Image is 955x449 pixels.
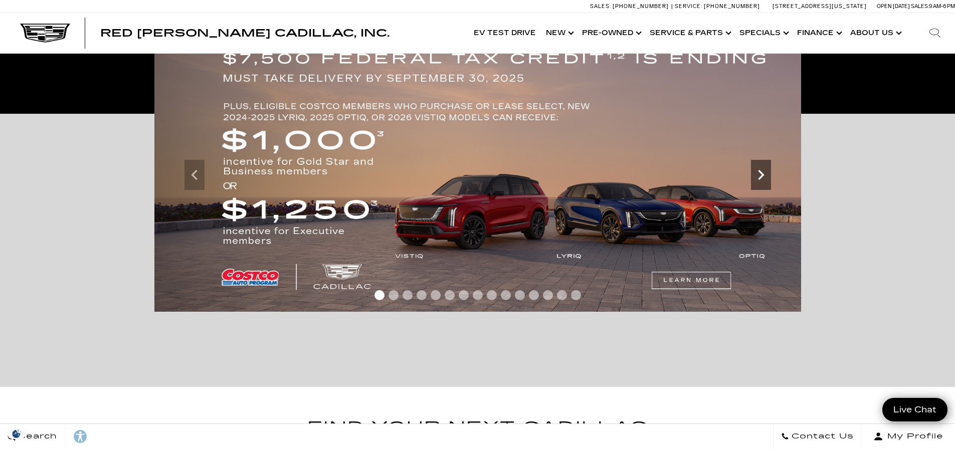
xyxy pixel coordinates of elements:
span: Go to slide 8 [473,290,483,300]
button: Open user profile menu [862,424,955,449]
span: Red [PERSON_NAME] Cadillac, Inc. [100,27,390,39]
span: Go to slide 6 [445,290,455,300]
span: Go to slide 9 [487,290,497,300]
a: Red [PERSON_NAME] Cadillac, Inc. [100,28,390,38]
img: Opt-Out Icon [5,428,28,439]
a: About Us [845,13,905,53]
div: Next [751,160,771,190]
span: Go to slide 2 [389,290,399,300]
span: 9 AM-6 PM [929,3,955,10]
span: Go to slide 15 [571,290,581,300]
span: Live Chat [888,404,941,415]
span: Go to slide 11 [515,290,525,300]
a: Specials [734,13,792,53]
span: Go to slide 3 [403,290,413,300]
span: Go to slide 4 [417,290,427,300]
span: My Profile [883,429,943,443]
a: Pre-Owned [577,13,645,53]
span: Open [DATE] [877,3,910,10]
span: [PHONE_NUMBER] [704,3,760,10]
span: Go to slide 7 [459,290,469,300]
span: Go to slide 10 [501,290,511,300]
a: Service: [PHONE_NUMBER] [671,4,762,9]
a: New [541,13,577,53]
a: Sales: [PHONE_NUMBER] [590,4,671,9]
span: Contact Us [789,429,854,443]
a: EV Test Drive [469,13,541,53]
section: Click to Open Cookie Consent Modal [5,428,28,439]
span: Go to slide 1 [374,290,385,300]
span: Go to slide 5 [431,290,441,300]
img: $7,500 FEDERAL TAX CREDIT IS ENDING. $1,000 incentive for Gold Star and Business members OR $1250... [154,39,801,312]
a: Service & Parts [645,13,734,53]
span: Go to slide 14 [557,290,567,300]
span: Search [16,429,57,443]
img: Cadillac Dark Logo with Cadillac White Text [20,24,70,43]
a: Finance [792,13,845,53]
a: [STREET_ADDRESS][US_STATE] [773,3,867,10]
span: [PHONE_NUMBER] [613,3,669,10]
span: Sales: [590,3,611,10]
span: Service: [675,3,702,10]
span: Go to slide 13 [543,290,553,300]
a: Contact Us [773,424,862,449]
span: Sales: [911,3,929,10]
div: Previous [184,160,205,190]
span: Go to slide 12 [529,290,539,300]
a: Live Chat [882,398,947,421]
